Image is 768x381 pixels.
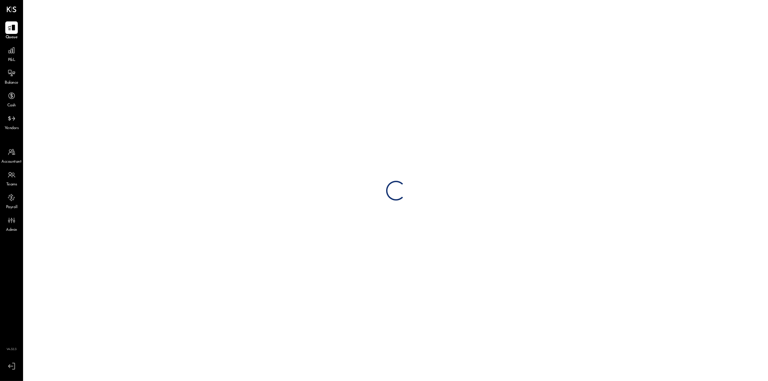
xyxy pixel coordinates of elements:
[8,57,15,63] span: P&L
[5,80,18,86] span: Balance
[0,191,23,210] a: Payroll
[0,146,23,165] a: Accountant
[6,35,18,41] span: Queue
[7,103,16,109] span: Cash
[0,90,23,109] a: Cash
[2,159,22,165] span: Accountant
[0,67,23,86] a: Balance
[0,214,23,233] a: Admin
[0,169,23,188] a: Teams
[5,125,19,131] span: Vendors
[0,112,23,131] a: Vendors
[0,44,23,63] a: P&L
[6,182,17,188] span: Teams
[6,227,17,233] span: Admin
[6,204,17,210] span: Payroll
[0,21,23,41] a: Queue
